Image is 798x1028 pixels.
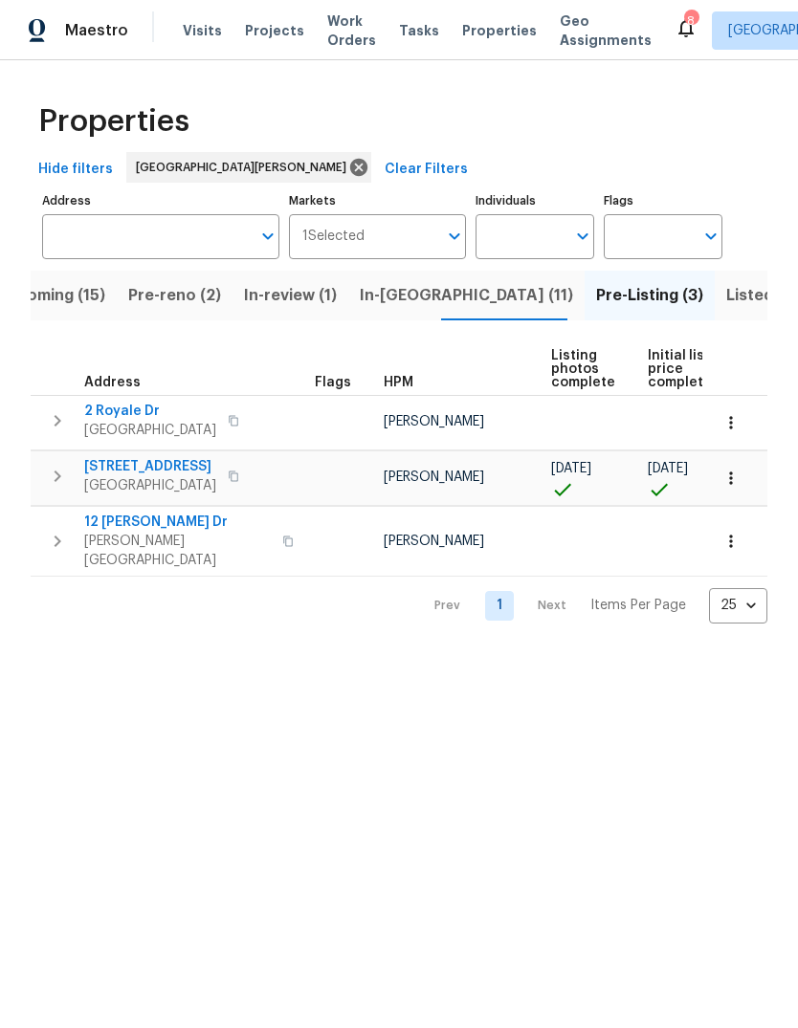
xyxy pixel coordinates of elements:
[551,462,591,475] span: [DATE]
[384,376,413,389] span: HPM
[360,282,573,309] span: In-[GEOGRAPHIC_DATA] (11)
[399,24,439,37] span: Tasks
[416,588,767,623] nav: Pagination Navigation
[551,349,615,389] span: Listing photos complete
[84,513,271,532] span: 12 [PERSON_NAME] Dr
[38,112,189,131] span: Properties
[84,421,216,440] span: [GEOGRAPHIC_DATA]
[42,195,279,207] label: Address
[462,21,537,40] span: Properties
[84,376,141,389] span: Address
[302,229,365,245] span: 1 Selected
[327,11,376,50] span: Work Orders
[244,282,337,309] span: In-review (1)
[384,415,484,428] span: [PERSON_NAME]
[136,158,354,177] span: [GEOGRAPHIC_DATA][PERSON_NAME]
[648,349,712,389] span: Initial list price complete
[384,535,484,548] span: [PERSON_NAME]
[385,158,468,182] span: Clear Filters
[569,223,596,250] button: Open
[289,195,467,207] label: Markets
[590,596,686,615] p: Items Per Page
[377,152,476,187] button: Clear Filters
[31,152,121,187] button: Hide filters
[315,376,351,389] span: Flags
[84,402,216,421] span: 2 Royale Dr
[183,21,222,40] span: Visits
[485,591,514,621] a: Goto page 1
[84,476,216,495] span: [GEOGRAPHIC_DATA]
[245,21,304,40] span: Projects
[255,223,281,250] button: Open
[560,11,652,50] span: Geo Assignments
[684,11,698,31] div: 8
[441,223,468,250] button: Open
[384,470,484,484] span: [PERSON_NAME]
[476,195,594,207] label: Individuals
[65,21,128,40] span: Maestro
[698,223,724,250] button: Open
[84,532,271,570] span: [PERSON_NAME][GEOGRAPHIC_DATA]
[38,158,113,182] span: Hide filters
[596,282,703,309] span: Pre-Listing (3)
[648,462,688,475] span: [DATE]
[126,152,371,183] div: [GEOGRAPHIC_DATA][PERSON_NAME]
[84,457,216,476] span: [STREET_ADDRESS]
[709,580,767,630] div: 25
[128,282,221,309] span: Pre-reno (2)
[604,195,722,207] label: Flags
